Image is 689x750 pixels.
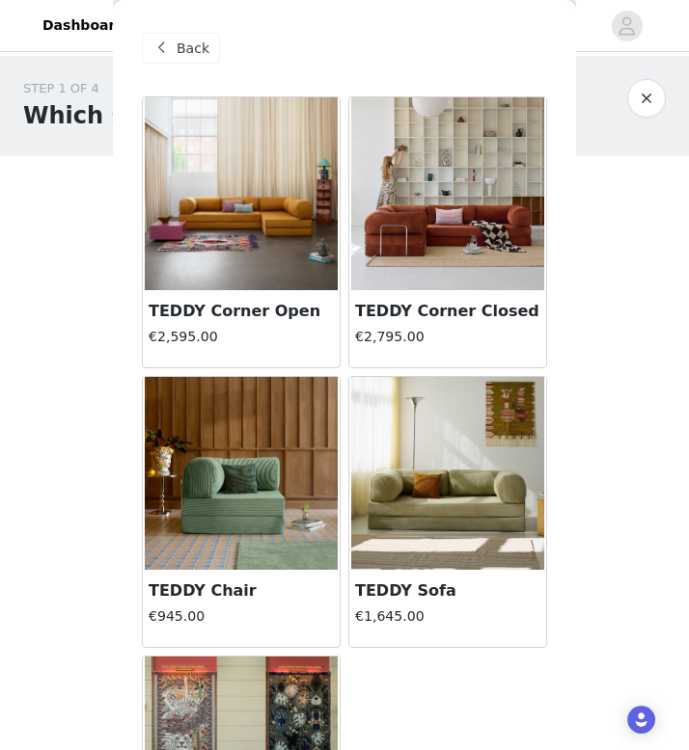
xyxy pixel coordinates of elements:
h4: €2,595.00 [149,327,334,347]
span: Back [177,39,209,59]
img: TEDDY Corner Closed [351,97,544,290]
img: TEDDY Corner Open [145,97,338,290]
h3: TEDDY Chair [149,579,334,603]
div: Open Intercom Messenger [627,706,655,734]
h4: €945.00 [149,606,334,627]
img: TEDDY Sofa [351,377,544,570]
h3: TEDDY Sofa [355,579,540,603]
h3: TEDDY Corner Open [149,300,334,323]
h3: TEDDY Corner Closed [355,300,540,323]
div: avatar [618,11,636,41]
h4: €2,795.00 [355,327,540,347]
a: Dashboard [31,4,136,47]
img: TEDDY Chair [145,377,338,570]
h1: Which sofa fits your home?✨ [23,98,406,133]
h4: €1,645.00 [355,606,540,627]
div: STEP 1 OF 4 [23,79,406,98]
